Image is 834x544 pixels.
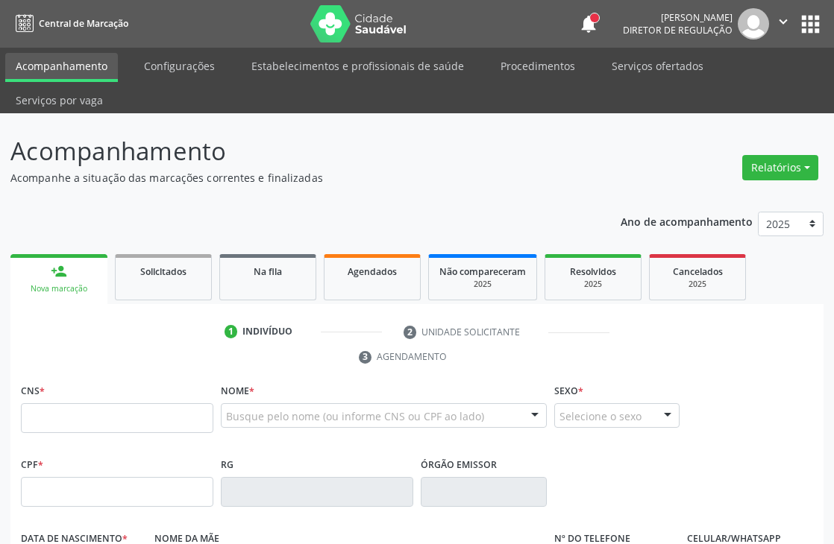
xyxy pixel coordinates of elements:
button: notifications [578,13,599,34]
span: Cancelados [673,265,723,278]
label: Órgão emissor [421,454,497,477]
label: CPF [21,454,43,477]
div: 2025 [660,279,735,290]
a: Estabelecimentos e profissionais de saúde [241,53,474,79]
a: Serviços ofertados [601,53,714,79]
span: Solicitados [140,265,186,278]
span: Diretor de regulação [623,24,733,37]
span: Central de Marcação [39,17,128,30]
span: Não compareceram [439,265,526,278]
button:  [769,8,797,39]
label: CNS [21,380,45,403]
div: 2025 [556,279,630,290]
span: Busque pelo nome (ou informe CNS ou CPF ao lado) [226,408,484,424]
div: [PERSON_NAME] [623,11,733,24]
a: Configurações [134,53,225,79]
span: Agendados [348,265,397,278]
a: Serviços por vaga [5,87,113,113]
p: Acompanhe a situação das marcações correntes e finalizadas [10,170,580,186]
label: RG [221,454,233,477]
div: 1 [225,325,238,338]
button: Relatórios [742,155,818,180]
span: Selecione o sexo [559,408,642,424]
a: Acompanhamento [5,53,118,82]
button: apps [797,11,824,37]
div: 2025 [439,279,526,290]
div: Indivíduo [242,325,292,338]
span: Na fila [254,265,282,278]
img: img [738,8,769,39]
a: Procedimentos [490,53,586,79]
div: person_add [51,263,67,279]
span: Resolvidos [570,265,616,278]
a: Central de Marcação [10,11,128,36]
p: Ano de acompanhamento [621,212,753,230]
label: Sexo [554,380,583,403]
div: Nova marcação [21,283,97,294]
label: Nome [221,380,254,403]
i:  [775,13,791,30]
p: Acompanhamento [10,133,580,170]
